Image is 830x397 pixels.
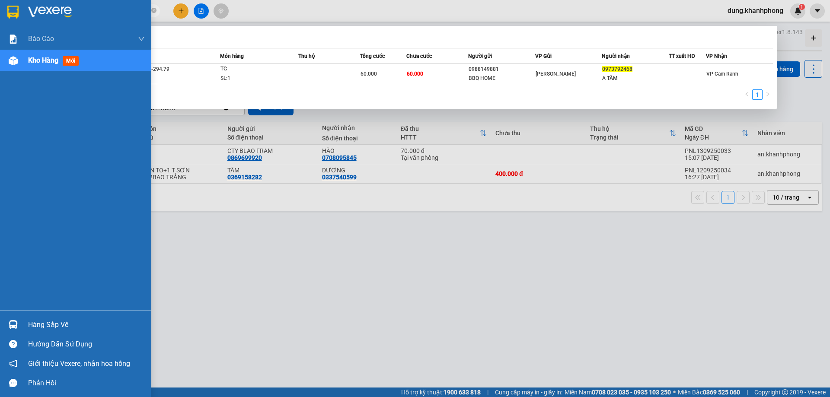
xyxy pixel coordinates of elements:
div: TG [220,64,285,74]
span: Giới thiệu Vexere, nhận hoa hồng [28,358,130,369]
div: Hướng dẫn sử dụng [28,338,145,351]
span: close-circle [151,7,156,15]
span: close-circle [151,8,156,13]
span: VP Gửi [535,53,552,59]
span: VP Nhận [706,53,727,59]
li: Previous Page [742,89,752,100]
span: VP Cam Ranh [706,71,738,77]
img: solution-icon [9,35,18,44]
span: Tổng cước [360,53,385,59]
span: 60.000 [361,71,377,77]
span: Món hàng [220,53,244,59]
button: left [742,89,752,100]
div: A TÂM [602,74,668,83]
span: TT xuất HĐ [669,53,695,59]
div: BBQ HOME [469,74,535,83]
div: Phản hồi [28,377,145,390]
div: SL: 1 [220,74,285,83]
div: 0988149881 [469,65,535,74]
span: down [138,35,145,42]
span: Thu hộ [298,53,315,59]
span: Báo cáo [28,33,54,44]
span: notification [9,359,17,368]
li: Next Page [763,89,773,100]
span: left [744,92,750,97]
span: Kho hàng [28,56,58,64]
span: mới [63,56,79,66]
img: warehouse-icon [9,320,18,329]
span: question-circle [9,340,17,348]
span: Người gửi [468,53,492,59]
span: right [765,92,770,97]
a: 1 [753,90,762,99]
li: 1 [752,89,763,100]
span: Người nhận [602,53,630,59]
img: warehouse-icon [9,56,18,65]
button: right [763,89,773,100]
span: Chưa cước [406,53,432,59]
span: 0973792468 [602,66,632,72]
span: [PERSON_NAME] [536,71,576,77]
img: logo-vxr [7,6,19,19]
span: message [9,379,17,387]
span: 60.000 [407,71,423,77]
div: Hàng sắp về [28,318,145,331]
